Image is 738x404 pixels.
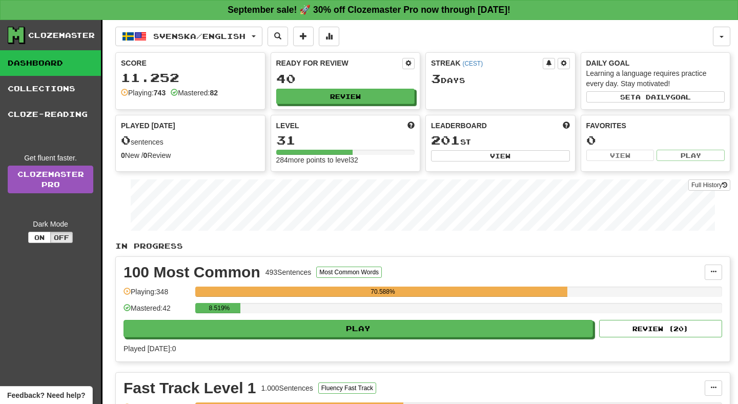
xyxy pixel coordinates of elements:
button: On [28,232,51,243]
div: 40 [276,72,415,85]
span: Svenska / English [153,32,245,41]
div: 1.000 Sentences [261,383,313,393]
div: Clozemaster [28,30,95,41]
div: Playing: 348 [124,287,190,304]
p: In Progress [115,241,730,251]
div: Fast Track Level 1 [124,380,256,396]
button: Review (20) [599,320,722,337]
div: st [431,134,570,147]
span: Leaderboard [431,120,487,131]
button: Add sentence to collection [293,27,314,46]
span: Score more points to level up [407,120,415,131]
div: 0 [586,134,725,147]
button: Svenska/English [115,27,262,46]
button: Play [124,320,593,337]
span: Open feedback widget [7,390,85,400]
div: 284 more points to level 32 [276,155,415,165]
span: Level [276,120,299,131]
button: Seta dailygoal [586,91,725,103]
strong: 743 [154,89,166,97]
div: sentences [121,134,260,147]
strong: September sale! 🚀 30% off Clozemaster Pro now through [DATE]! [228,5,510,15]
div: Playing: [121,88,166,98]
button: Search sentences [268,27,288,46]
button: Review [276,89,415,104]
span: a daily [635,93,670,100]
button: Most Common Words [316,267,382,278]
div: 11.252 [121,71,260,84]
div: Day s [431,72,570,86]
strong: 82 [210,89,218,97]
div: Get fluent faster. [8,153,93,163]
strong: 0 [143,151,148,159]
div: 493 Sentences [265,267,312,277]
span: 0 [121,133,131,147]
div: 8.519% [198,303,240,313]
button: Off [50,232,73,243]
button: View [431,150,570,161]
div: Mastered: [171,88,218,98]
div: Score [121,58,260,68]
div: Mastered: 42 [124,303,190,320]
span: Played [DATE]: 0 [124,345,176,353]
a: ClozemasterPro [8,166,93,193]
a: (CEST) [462,60,483,67]
div: 70.588% [198,287,567,297]
div: 31 [276,134,415,147]
span: This week in points, UTC [563,120,570,131]
div: Daily Goal [586,58,725,68]
button: Fluency Fast Track [318,382,376,394]
button: More stats [319,27,339,46]
div: New / Review [121,150,260,160]
strong: 0 [121,151,125,159]
span: 201 [431,133,460,147]
div: Ready for Review [276,58,403,68]
button: Full History [688,179,730,191]
div: 100 Most Common [124,265,260,280]
span: Played [DATE] [121,120,175,131]
div: Learning a language requires practice every day. Stay motivated! [586,68,725,89]
div: Favorites [586,120,725,131]
span: 3 [431,71,441,86]
button: Play [657,150,725,161]
div: Streak [431,58,543,68]
div: Dark Mode [8,219,93,229]
button: View [586,150,654,161]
